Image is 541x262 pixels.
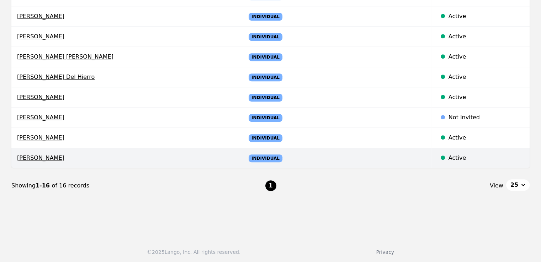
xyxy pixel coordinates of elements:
span: Individual [249,114,282,122]
div: Active [449,12,524,21]
span: [PERSON_NAME] [17,113,234,122]
span: [PERSON_NAME] [17,32,234,41]
span: [PERSON_NAME] [17,154,234,162]
span: Individual [249,134,282,142]
a: Privacy [376,249,394,255]
button: 25 [506,179,530,191]
div: Active [449,73,524,81]
span: [PERSON_NAME] [17,12,234,21]
span: 1-16 [36,182,52,189]
span: 25 [510,181,518,189]
span: [PERSON_NAME] [17,133,234,142]
nav: Page navigation [11,168,530,203]
span: [PERSON_NAME] [17,93,234,102]
div: Showing of 16 records [11,181,265,190]
div: Active [449,53,524,61]
div: © 2025 Lango, Inc. All rights reserved. [147,249,240,256]
span: [PERSON_NAME] Del Hierro [17,73,234,81]
div: Active [449,93,524,102]
span: Individual [249,94,282,102]
span: [PERSON_NAME] [PERSON_NAME] [17,53,234,61]
span: Individual [249,154,282,162]
div: Active [449,32,524,41]
span: Individual [249,13,282,21]
div: Not Invited [449,113,524,122]
span: Individual [249,73,282,81]
span: Individual [249,33,282,41]
div: Active [449,154,524,162]
div: Active [449,133,524,142]
span: View [490,181,503,190]
span: Individual [249,53,282,61]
